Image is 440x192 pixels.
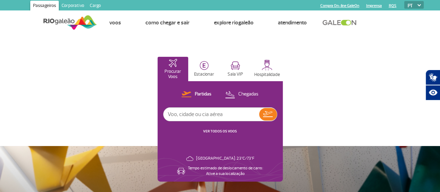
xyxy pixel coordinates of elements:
button: Sala VIP [220,57,251,81]
p: Chegadas [238,91,258,98]
button: Abrir tradutor de língua de sinais. [425,70,440,85]
a: Atendimento [278,19,307,26]
p: Procurar Voos [161,69,185,79]
a: Corporativo [59,1,87,12]
button: VER TODOS OS VOOS [201,129,239,134]
a: Imprensa [366,3,382,8]
a: Compra On-line GaleOn [320,3,359,8]
button: Procurar Voos [158,57,188,81]
p: Estacionar [194,72,214,77]
p: Sala VIP [227,72,243,77]
a: VER TODOS OS VOOS [203,129,237,133]
p: Hospitalidade [254,72,280,77]
a: Voos [109,19,121,26]
p: Tempo estimado de deslocamento de carro: Ative a sua localização [188,166,263,177]
a: Como chegar e sair [145,19,190,26]
button: Hospitalidade [251,57,283,81]
button: Chegadas [223,90,261,99]
a: Passageiros [30,1,59,12]
div: Plugin de acessibilidade da Hand Talk. [425,70,440,100]
img: hospitality.svg [262,60,272,70]
a: RQS [389,3,396,8]
img: vipRoom.svg [231,61,240,70]
button: Estacionar [189,57,219,81]
a: Cargo [87,1,104,12]
p: Partidas [195,91,211,98]
p: [GEOGRAPHIC_DATA]: 23°C/73°F [196,156,254,161]
img: airplaneHomeActive.svg [169,59,177,67]
input: Voo, cidade ou cia aérea [163,108,259,121]
a: Explore RIOgaleão [214,19,254,26]
img: carParkingHome.svg [200,61,209,70]
button: Abrir recursos assistivos. [425,85,440,100]
button: Partidas [179,90,214,99]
